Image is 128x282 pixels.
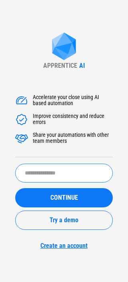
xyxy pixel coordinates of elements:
img: Apprentice AI [48,32,80,62]
div: Improve consistency and reduce errors [33,113,113,126]
div: AI [79,62,85,69]
img: Accelerate [15,132,28,145]
button: Try a demo [15,211,113,230]
button: CONTINUE [15,188,113,207]
span: Try a demo [50,217,78,223]
div: APPRENTICE [43,62,77,69]
span: CONTINUE [50,195,78,201]
a: Create an account [15,242,113,250]
div: Accelerate your close using AI based automation [33,94,113,107]
img: Accelerate [15,113,28,126]
div: Share your automations with other team members [33,132,113,145]
img: Accelerate [15,94,28,107]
